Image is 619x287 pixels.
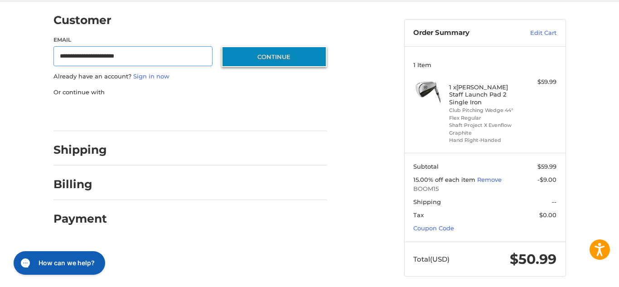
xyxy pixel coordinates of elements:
[204,106,272,122] iframe: PayPal-venmo
[413,185,556,194] span: BOOM15
[537,176,556,183] span: -$9.00
[53,143,107,157] h2: Shipping
[413,29,511,38] h3: Order Summary
[449,107,518,114] li: Club Pitching Wedge 44°
[413,211,424,219] span: Tax
[53,13,111,27] h2: Customer
[127,106,195,122] iframe: PayPal-paylater
[449,122,518,136] li: Shaft Project X Evenflow Graphite
[53,36,213,44] label: Email
[537,163,556,170] span: $59.99
[477,176,502,183] a: Remove
[413,176,477,183] span: 15.00% off each item
[413,198,441,205] span: Shipping
[413,61,556,68] h3: 1 Item
[53,72,327,81] p: Already have an account?
[521,78,556,87] div: $59.99
[449,136,518,144] li: Hand Right-Handed
[413,163,439,170] span: Subtotal
[53,177,106,191] h2: Billing
[511,29,556,38] a: Edit Cart
[552,198,556,205] span: --
[510,251,556,268] span: $50.99
[449,83,518,106] h4: 1 x [PERSON_NAME] Staff Launch Pad 2 Single Iron
[53,88,327,97] p: Or continue with
[413,224,454,232] a: Coupon Code
[53,212,107,226] h2: Payment
[539,211,556,219] span: $0.00
[133,73,169,80] a: Sign in now
[222,46,327,67] button: Continue
[413,255,450,263] span: Total (USD)
[50,106,118,122] iframe: PayPal-paypal
[9,248,108,278] iframe: Gorgias live chat messenger
[449,114,518,122] li: Flex Regular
